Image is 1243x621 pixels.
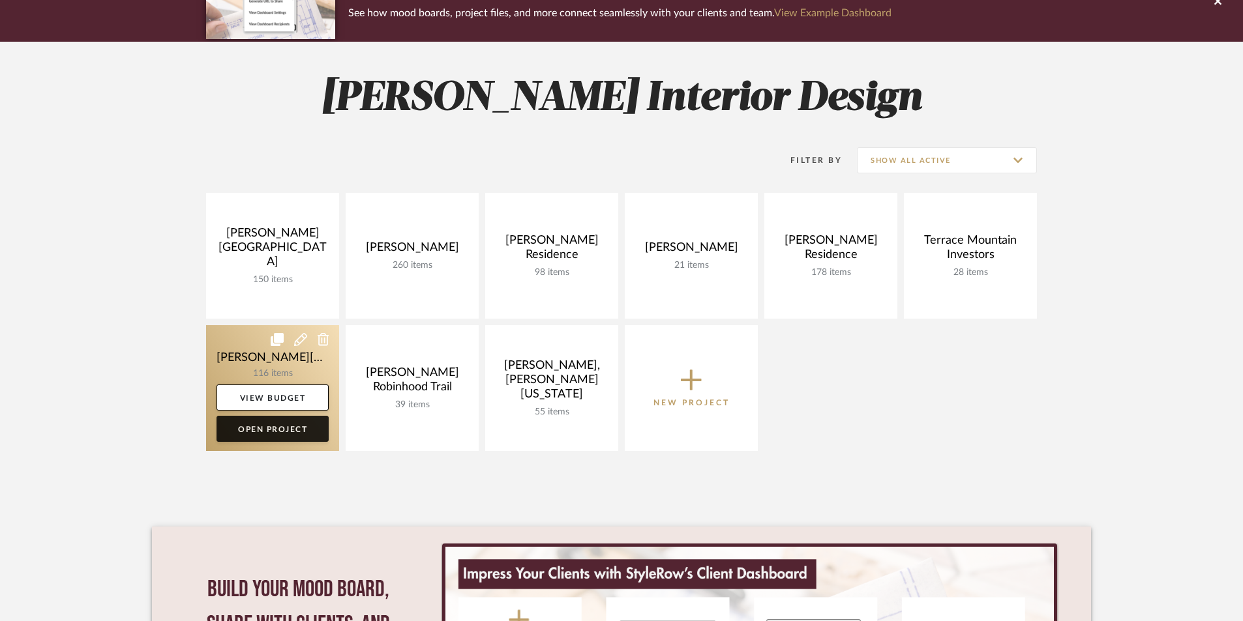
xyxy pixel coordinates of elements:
div: 21 items [635,260,747,271]
h2: [PERSON_NAME] Interior Design [152,74,1091,123]
div: 55 items [496,407,608,418]
a: View Example Dashboard [774,8,891,18]
div: 178 items [775,267,887,278]
div: 260 items [356,260,468,271]
p: New Project [653,396,730,409]
p: See how mood boards, project files, and more connect seamlessly with your clients and team. [348,4,891,22]
div: 150 items [217,274,329,285]
div: [PERSON_NAME] Robinhood Trail [356,366,468,399]
div: [PERSON_NAME][GEOGRAPHIC_DATA] [217,226,329,274]
div: [PERSON_NAME] [635,240,747,260]
div: [PERSON_NAME] Residence [775,233,887,267]
button: New Project [625,325,758,451]
div: Filter By [773,154,842,167]
a: Open Project [217,416,329,442]
div: 39 items [356,399,468,411]
div: Terrace Mountain Investors [914,233,1026,267]
div: [PERSON_NAME] [356,240,468,260]
div: [PERSON_NAME], [PERSON_NAME] [US_STATE] [496,358,608,407]
div: [PERSON_NAME] Residence [496,233,608,267]
div: 98 items [496,267,608,278]
div: 28 items [914,267,1026,278]
a: View Budget [217,384,329,411]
